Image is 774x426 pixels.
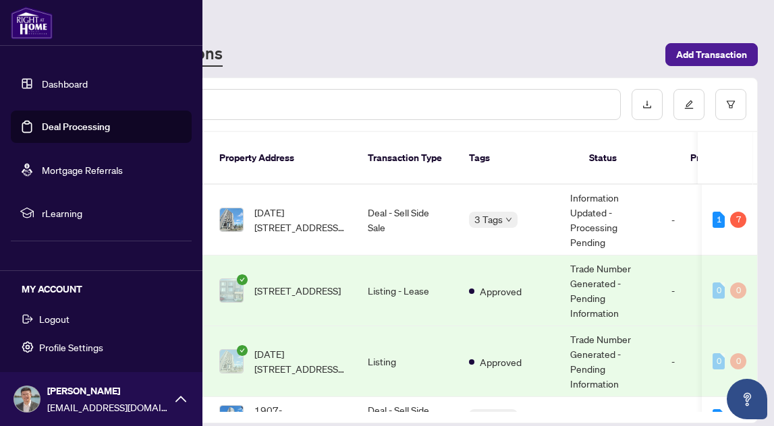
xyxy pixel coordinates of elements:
div: 0 [730,282,746,299]
span: Approved [480,284,522,299]
span: 4 Tags [474,409,503,425]
span: Logout [39,308,70,330]
td: - [661,185,742,255]
td: - [661,326,742,397]
td: Trade Number Generated - Pending Information [559,326,661,397]
td: Deal - Sell Side Sale [357,185,458,255]
span: [EMAIL_ADDRESS][DOMAIN_NAME] [47,400,169,415]
span: filter [726,100,736,109]
button: Open asap [727,379,767,419]
div: 0 [713,282,725,299]
td: Trade Number Generated - Pending Information [559,255,661,326]
span: check-circle [237,345,248,356]
td: Information Updated - Processing Pending [559,185,661,255]
a: Dashboard [42,78,88,90]
span: 3 Tags [474,212,503,227]
span: check-circle [237,274,248,285]
span: [DATE][STREET_ADDRESS][DATE] [254,205,346,235]
div: 7 [730,212,746,228]
span: [DATE][STREET_ADDRESS][DATE] [254,346,346,376]
button: download [632,89,663,120]
span: Approved [480,355,522,369]
span: Profile Settings [39,336,103,358]
button: filter [715,89,746,120]
div: 1 [713,212,725,228]
span: [PERSON_NAME] [47,384,169,398]
span: edit [684,100,694,109]
td: Listing - Lease [357,255,458,326]
img: thumbnail-img [220,350,243,373]
span: rLearning [42,206,182,220]
button: edit [673,89,704,120]
button: Logout [11,307,192,330]
div: 1 [713,409,725,425]
span: down [505,216,512,223]
img: thumbnail-img [220,279,243,302]
a: Deal Processing [42,121,110,133]
div: 0 [730,353,746,369]
th: Transaction Type [357,132,458,185]
img: logo [11,7,53,39]
button: Add Transaction [665,43,758,66]
span: [STREET_ADDRESS] [254,283,341,298]
td: Listing [357,326,458,397]
div: 0 [713,353,725,369]
img: thumbnail-img [220,208,243,231]
button: Profile Settings [11,336,192,359]
a: Mortgage Referrals [42,164,123,176]
td: - [661,255,742,326]
th: Property Address [209,132,357,185]
span: Add Transaction [676,44,747,65]
th: Project Name [680,132,761,185]
span: download [642,100,652,109]
h5: MY ACCOUNT [22,282,192,297]
th: Tags [458,132,578,185]
th: Status [578,132,680,185]
img: Profile Icon [14,386,40,412]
